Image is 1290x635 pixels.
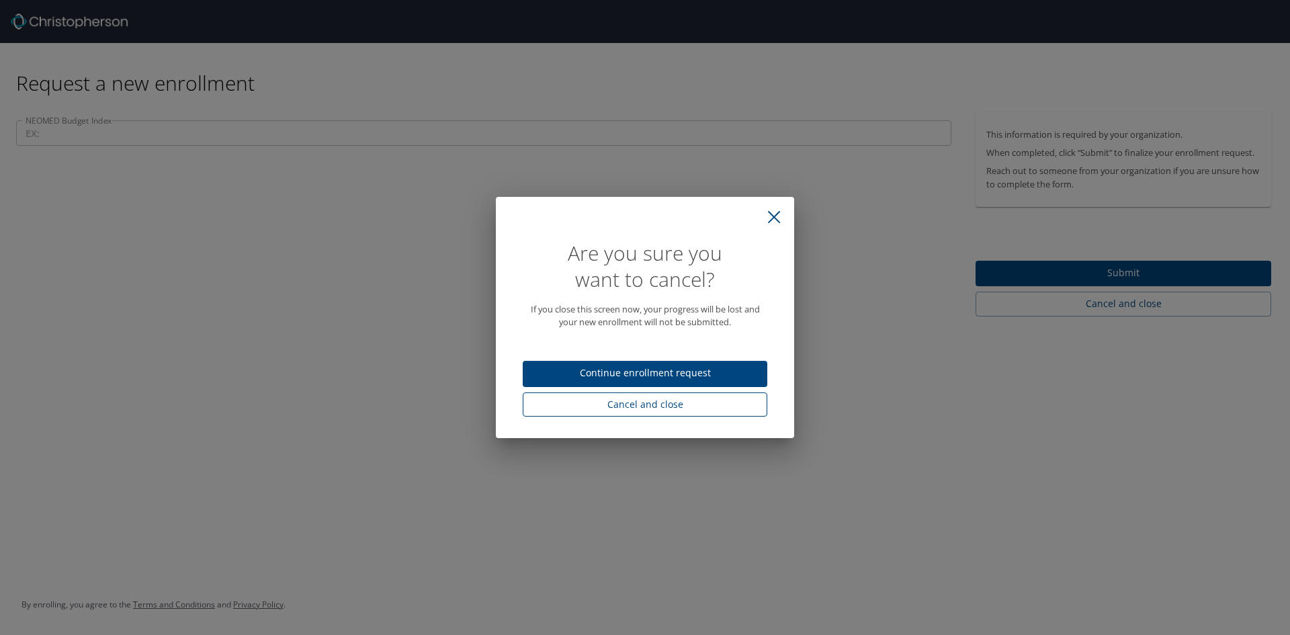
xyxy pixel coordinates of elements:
[523,361,767,387] button: Continue enrollment request
[523,392,767,417] button: Cancel and close
[523,240,767,292] h1: Are you sure you want to cancel?
[533,365,757,382] span: Continue enrollment request
[533,396,757,413] span: Cancel and close
[759,202,789,232] button: close
[523,303,767,329] p: If you close this screen now, your progress will be lost and your new enrollment will not be subm...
